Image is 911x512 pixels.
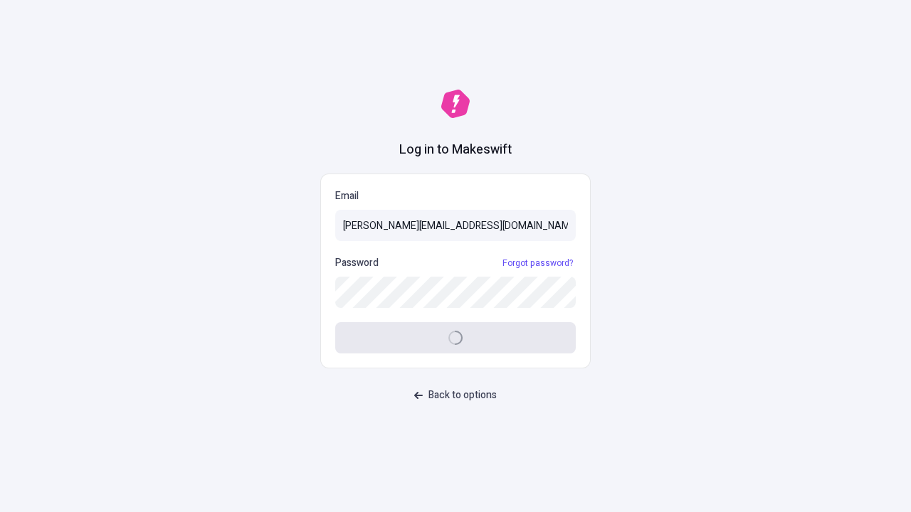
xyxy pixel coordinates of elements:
input: Email [335,210,576,241]
p: Password [335,255,379,271]
button: Back to options [406,383,505,408]
p: Email [335,188,576,204]
span: Back to options [428,388,497,403]
a: Forgot password? [500,257,576,269]
h1: Log in to Makeswift [399,141,512,159]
